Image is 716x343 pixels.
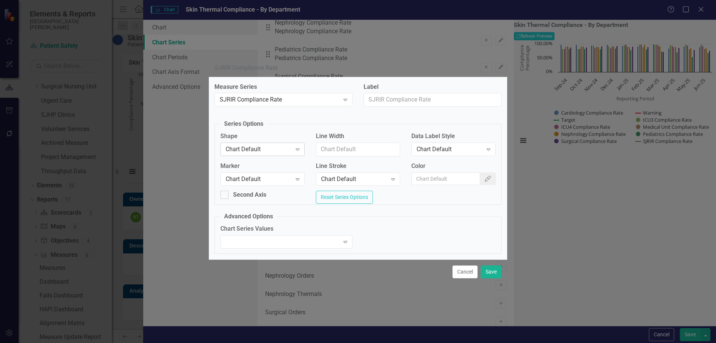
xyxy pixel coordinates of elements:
label: Measure Series [214,83,352,91]
div: Chart Default [226,175,292,183]
div: Chart Default [226,145,292,154]
button: Reset Series Options [316,191,373,204]
label: Line Stroke [316,162,400,171]
div: Second Axis [233,191,266,199]
div: SJRIR Compliance Rate [214,65,278,71]
input: Chart Default [316,143,400,156]
legend: Advanced Options [220,212,277,221]
label: Marker [220,162,305,171]
button: Save [481,265,502,278]
input: SJRIR Compliance Rate [364,93,502,107]
label: Data Label Style [411,132,496,141]
div: SJRIR Compliance Rate [220,96,339,104]
label: Chart Series Values [220,225,352,233]
label: Shape [220,132,305,141]
label: Label [364,83,502,91]
input: Chart Default [411,172,480,185]
legend: Series Options [220,120,267,128]
div: Chart Default [417,145,483,154]
label: Color [411,162,496,171]
label: Line Width [316,132,400,141]
div: Chart Default [321,175,387,183]
button: Cancel [452,265,478,278]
